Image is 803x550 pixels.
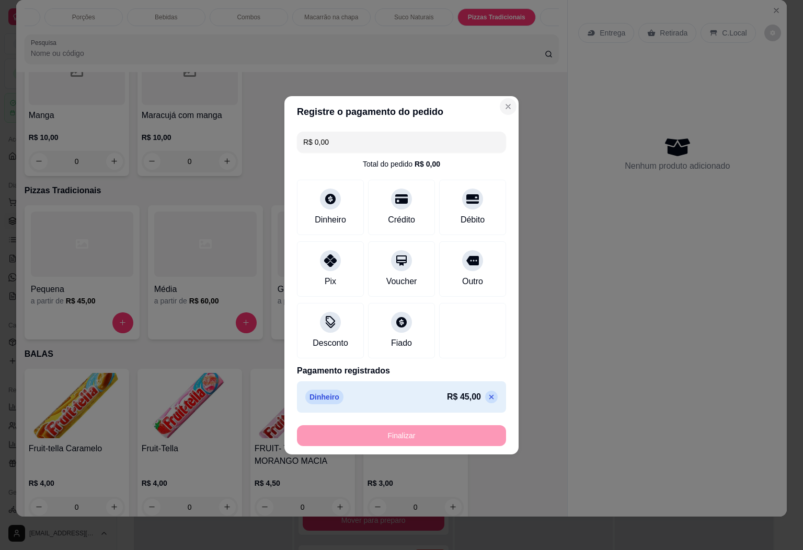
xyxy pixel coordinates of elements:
[303,132,500,153] input: Ex.: hambúrguer de cordeiro
[462,275,483,288] div: Outro
[325,275,336,288] div: Pix
[315,214,346,226] div: Dinheiro
[500,98,517,115] button: Close
[447,391,481,403] p: R$ 45,00
[415,159,440,169] div: R$ 0,00
[391,337,412,349] div: Fiado
[305,390,343,404] p: Dinheiro
[363,159,440,169] div: Total do pedido
[388,214,415,226] div: Crédito
[386,275,417,288] div: Voucher
[284,96,519,127] header: Registre o pagamento do pedido
[297,365,506,377] p: Pagamento registrados
[461,214,485,226] div: Débito
[313,337,348,349] div: Desconto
